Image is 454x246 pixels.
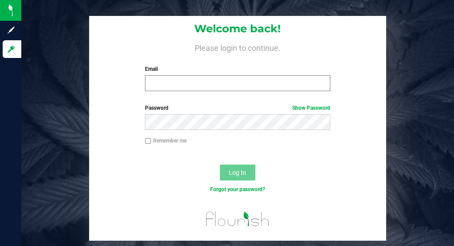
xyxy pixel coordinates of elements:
[292,105,330,111] a: Show Password
[145,138,151,144] input: Remember me
[145,105,168,111] span: Password
[145,65,330,73] label: Email
[200,203,275,235] img: flourish_logo.svg
[89,23,387,35] h1: Welcome back!
[145,137,187,145] label: Remember me
[89,42,387,53] h4: Please login to continue.
[229,169,246,176] span: Log In
[220,165,255,181] button: Log In
[7,26,16,35] inline-svg: Sign up
[210,186,265,192] a: Forgot your password?
[7,45,16,54] inline-svg: Log in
